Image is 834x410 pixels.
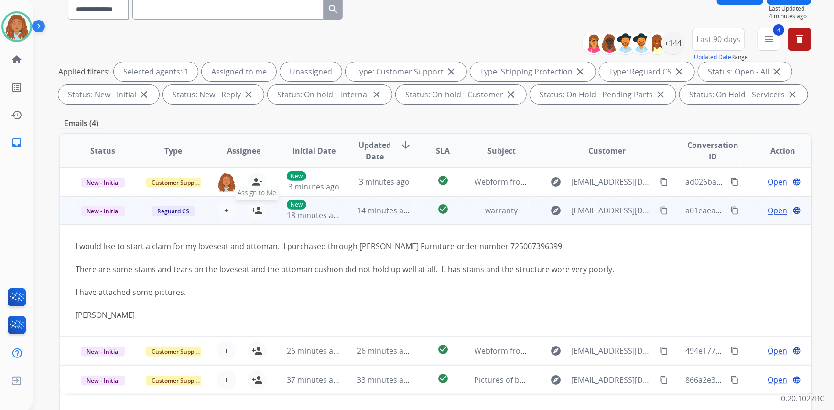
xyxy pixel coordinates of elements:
div: Status: Open - All [698,62,792,81]
div: Status: On-hold - Customer [396,85,526,104]
div: [PERSON_NAME] [76,309,655,321]
p: New [287,200,306,210]
span: + [224,205,228,216]
span: Last 90 days [696,37,740,41]
span: Status [90,145,115,157]
span: Subject [487,145,516,157]
mat-icon: close [445,66,457,77]
span: Customer Support [146,178,208,188]
mat-icon: explore [551,374,562,386]
div: Selected agents: 1 [114,62,198,81]
div: There are some stains and tears on the loveseat and the ottoman cushion did not hold up well at a... [76,263,655,275]
mat-icon: close [673,66,685,77]
div: Status: New - Reply [163,85,264,104]
mat-icon: close [655,89,666,100]
span: Reguard CS [152,206,195,216]
span: Conversation ID [685,139,740,162]
span: 4 [773,24,784,36]
div: Status: On-hold – Internal [268,85,392,104]
div: Type: Customer Support [346,62,466,81]
mat-icon: search [327,3,339,15]
mat-icon: close [771,66,782,77]
button: + [217,341,236,360]
span: warranty [486,205,518,216]
span: Last Updated: [769,5,811,12]
mat-icon: content_copy [660,206,668,215]
mat-icon: inbox [11,137,22,148]
span: Initial Date [292,145,336,157]
span: Customer Support [146,376,208,386]
p: Applied filters: [58,66,110,77]
span: [EMAIL_ADDRESS][DOMAIN_NAME] [572,205,655,216]
div: Assigned to me [202,62,276,81]
div: Type: Reguard CS [599,62,694,81]
span: SLA [436,145,450,157]
span: [EMAIL_ADDRESS][DOMAIN_NAME] [572,374,655,386]
span: 3 minutes ago [359,177,410,187]
button: Assign to Me [248,201,267,220]
span: [EMAIL_ADDRESS][DOMAIN_NAME] [572,176,655,188]
span: New - Initial [81,347,125,357]
span: Webform from [EMAIL_ADDRESS][DOMAIN_NAME] on [DATE] [475,346,691,356]
mat-icon: explore [551,345,562,357]
span: Open [768,374,787,386]
mat-icon: content_copy [730,347,739,355]
span: Open [768,345,787,357]
span: + [224,374,228,386]
mat-icon: language [792,206,801,215]
mat-icon: home [11,54,22,65]
mat-icon: language [792,376,801,384]
button: + [217,201,236,220]
span: 3 minutes ago [288,181,339,192]
mat-icon: close [574,66,586,77]
mat-icon: close [787,89,798,100]
mat-icon: language [792,178,801,186]
mat-icon: person_remove [251,176,263,188]
div: Status: New - Initial [58,85,159,104]
mat-icon: person_add [251,374,263,386]
span: Customer [589,145,626,157]
div: I have attached some pictures. [76,286,655,298]
span: Updated Date [357,139,392,162]
span: Assignee [227,145,260,157]
span: [EMAIL_ADDRESS][DOMAIN_NAME] [572,345,655,357]
mat-icon: content_copy [660,178,668,186]
div: Status: On Hold - Servicers [680,85,808,104]
button: + [217,370,236,389]
button: Last 90 days [692,28,745,51]
span: 494e1779-a11e-468c-8bb0-a742756b388c [685,346,833,356]
button: 4 [758,28,780,51]
span: a01eaeaa-67ed-40dc-92dd-e25b63d12f7b [685,205,834,216]
span: 866a2e31-9529-4feb-8878-3f0d335a4a98 [685,375,830,385]
mat-icon: content_copy [660,347,668,355]
mat-icon: language [792,347,801,355]
mat-icon: close [243,89,254,100]
div: Type: Shipping Protection [470,62,596,81]
mat-icon: check_circle [437,344,449,355]
mat-icon: close [371,89,382,100]
mat-icon: content_copy [660,376,668,384]
mat-icon: history [11,109,22,121]
mat-icon: content_copy [730,178,739,186]
mat-icon: check_circle [437,203,449,215]
button: Updated Date [694,53,731,61]
span: Customer Support [146,347,208,357]
span: New - Initial [81,178,125,188]
p: New [287,171,306,181]
mat-icon: explore [551,205,562,216]
p: 0.20.1027RC [781,393,824,404]
span: 18 minutes ago [287,210,342,221]
span: Type [164,145,182,157]
span: Pictures of broken item [475,375,559,385]
mat-icon: content_copy [730,206,739,215]
div: +144 [661,32,684,54]
mat-icon: list_alt [11,82,22,93]
mat-icon: menu [763,33,775,45]
div: Status: On Hold - Pending Parts [530,85,676,104]
span: Open [768,205,787,216]
th: Action [741,134,811,168]
p: Emails (4) [60,117,102,129]
span: 26 minutes ago [287,346,342,356]
span: 26 minutes ago [357,346,412,356]
span: 33 minutes ago [357,375,412,385]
